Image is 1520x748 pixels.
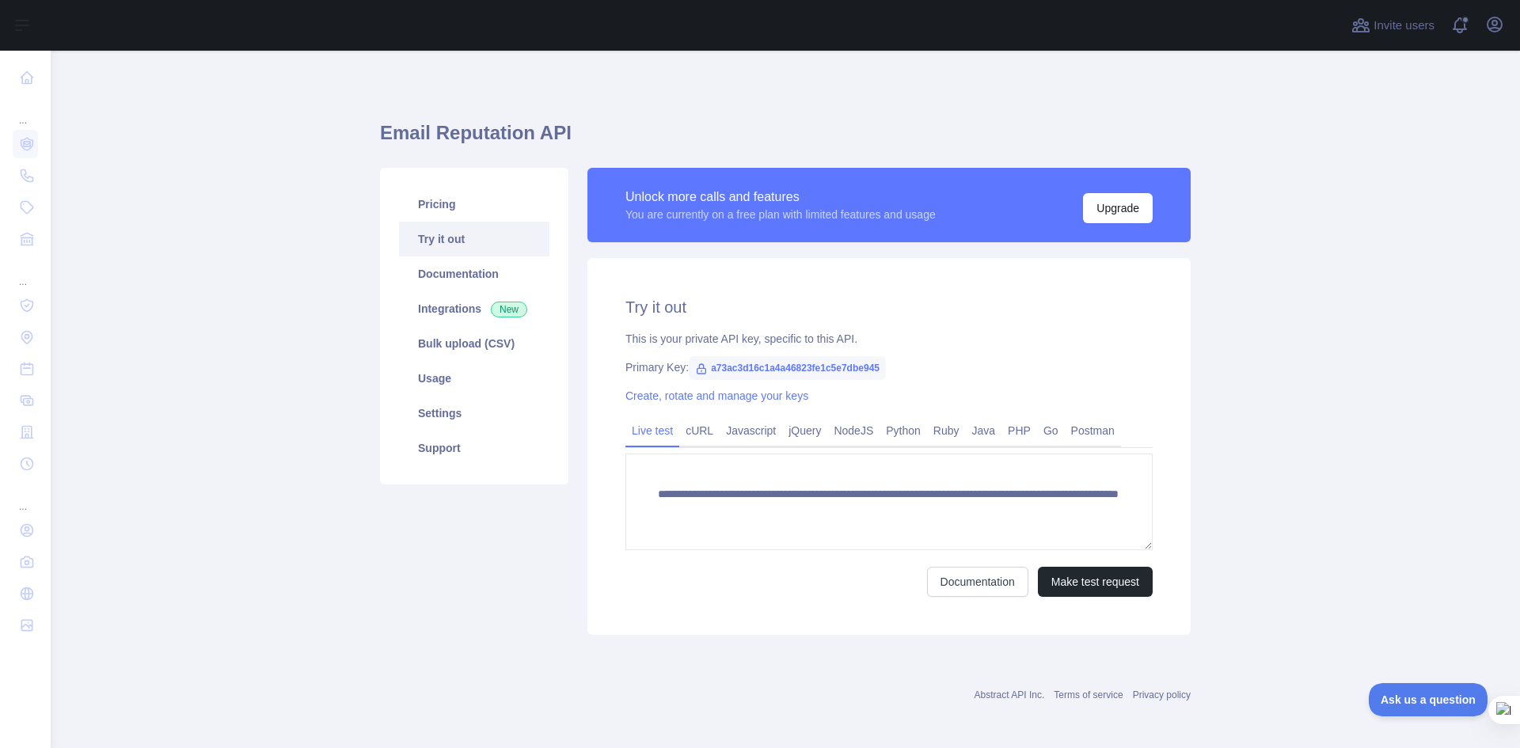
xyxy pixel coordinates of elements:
a: Postman [1065,418,1121,443]
button: Invite users [1348,13,1438,38]
a: Settings [399,396,549,431]
div: Unlock more calls and features [625,188,936,207]
a: Support [399,431,549,465]
a: PHP [1001,418,1037,443]
a: Pricing [399,187,549,222]
a: cURL [679,418,720,443]
span: New [491,302,527,317]
div: You are currently on a free plan with limited features and usage [625,207,936,222]
a: Bulk upload (CSV) [399,326,549,361]
div: ... [13,95,38,127]
a: jQuery [782,418,827,443]
div: This is your private API key, specific to this API. [625,331,1153,347]
h2: Try it out [625,296,1153,318]
span: Invite users [1374,17,1434,35]
a: Documentation [399,256,549,291]
iframe: Toggle Customer Support [1369,683,1488,716]
div: Primary Key: [625,359,1153,375]
a: Create, rotate and manage your keys [625,389,808,402]
button: Make test request [1038,567,1153,597]
a: Try it out [399,222,549,256]
a: Abstract API Inc. [975,689,1045,701]
div: ... [13,481,38,513]
a: Live test [625,418,679,443]
button: Upgrade [1083,193,1153,223]
a: Usage [399,361,549,396]
span: a73ac3d16c1a4a46823fe1c5e7dbe945 [689,356,886,380]
a: NodeJS [827,418,880,443]
a: Documentation [927,567,1028,597]
a: Integrations New [399,291,549,326]
a: Privacy policy [1133,689,1191,701]
div: ... [13,256,38,288]
a: Go [1037,418,1065,443]
a: Ruby [927,418,966,443]
h1: Email Reputation API [380,120,1191,158]
a: Javascript [720,418,782,443]
a: Python [880,418,927,443]
a: Terms of service [1054,689,1123,701]
a: Java [966,418,1002,443]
